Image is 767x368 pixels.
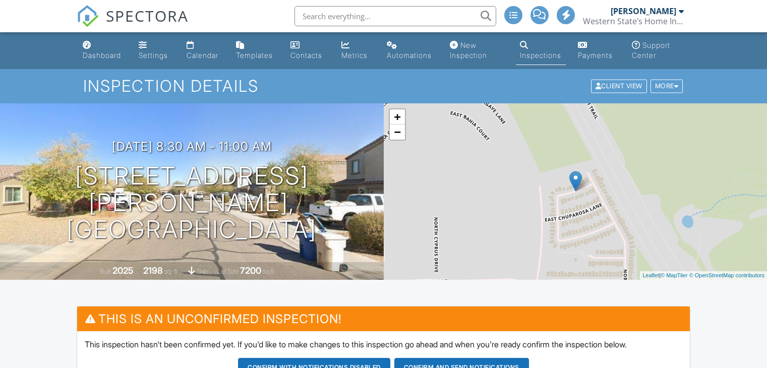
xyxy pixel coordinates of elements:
[383,36,438,65] a: Automations (Advanced)
[450,41,487,59] div: New Inspection
[590,82,650,89] a: Client View
[77,14,189,35] a: SPECTORA
[642,272,659,278] a: Leaflet
[390,125,405,140] a: Zoom out
[520,51,561,59] div: Inspections
[294,6,496,26] input: Search everything...
[628,36,688,65] a: Support Center
[611,6,676,16] div: [PERSON_NAME]
[85,339,682,350] p: This inspection hasn't been confirmed yet. If you'd like to make changes to this inspection go ah...
[77,5,99,27] img: The Best Home Inspection Software - Spectora
[574,36,619,65] a: Payments
[106,5,189,26] span: SPECTORA
[337,36,375,65] a: Metrics
[187,51,218,59] div: Calendar
[446,36,508,65] a: New Inspection
[232,36,278,65] a: Templates
[83,77,684,95] h1: Inspection Details
[197,268,208,275] span: slab
[640,271,767,280] div: |
[79,36,126,65] a: Dashboard
[661,272,688,278] a: © MapTiler
[286,36,329,65] a: Contacts
[112,140,272,153] h3: [DATE] 8:30 am - 11:00 am
[83,51,121,59] div: Dashboard
[143,265,163,276] div: 2198
[77,306,690,331] h3: This is an Unconfirmed Inspection!
[651,80,683,93] div: More
[139,51,168,59] div: Settings
[164,268,179,275] span: sq. ft.
[387,51,432,59] div: Automations
[632,41,670,59] div: Support Center
[578,51,613,59] div: Payments
[591,80,647,93] div: Client View
[516,36,566,65] a: Inspections
[16,163,368,242] h1: [STREET_ADDRESS][PERSON_NAME], [GEOGRAPHIC_DATA]
[100,268,111,275] span: Built
[390,109,405,125] a: Zoom in
[240,265,261,276] div: 7200
[183,36,224,65] a: Calendar
[689,272,764,278] a: © OpenStreetMap contributors
[236,51,273,59] div: Templates
[135,36,174,65] a: Settings
[263,268,275,275] span: sq.ft.
[290,51,322,59] div: Contacts
[112,265,134,276] div: 2025
[583,16,684,26] div: Western State’s Home Inspections LLC
[341,51,368,59] div: Metrics
[217,268,239,275] span: Lot Size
